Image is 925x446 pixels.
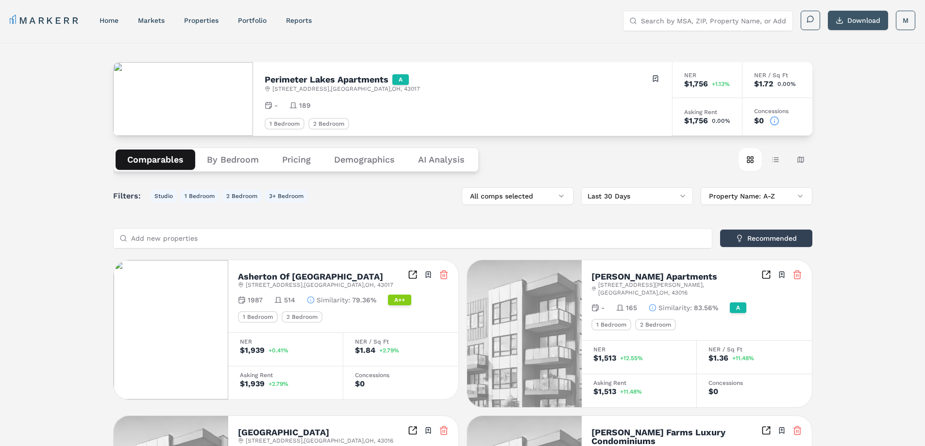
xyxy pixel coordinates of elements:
div: NER / Sq Ft [708,347,800,352]
button: Comparables [116,149,195,170]
span: - [601,303,605,313]
span: - [274,100,278,110]
div: $1.36 [708,354,728,362]
div: $0 [754,117,764,125]
h2: [GEOGRAPHIC_DATA] [238,428,329,437]
span: +12.55% [620,355,643,361]
button: M [896,11,915,30]
span: 0.00% [777,81,796,87]
button: Recommended [720,230,812,247]
button: Demographics [322,149,406,170]
div: NER [240,339,331,345]
div: 2 Bedroom [282,311,322,323]
div: A [730,302,746,313]
div: 2 Bedroom [635,319,676,330]
span: 165 [626,303,637,313]
span: [STREET_ADDRESS][PERSON_NAME] , [GEOGRAPHIC_DATA] , OH , 43016 [598,281,761,297]
span: 83.56% [694,303,718,313]
div: $1.84 [355,347,375,354]
span: 514 [284,295,295,305]
div: 1 Bedroom [591,319,631,330]
span: Similarity : [317,295,350,305]
a: MARKERR [10,14,80,27]
button: Studio [151,190,177,202]
button: Property Name: A-Z [701,187,812,205]
button: All comps selected [462,187,573,205]
div: $1,513 [593,354,616,362]
a: Inspect Comparables [408,270,418,280]
div: Concessions [754,108,801,114]
div: $1,756 [684,117,708,125]
div: NER [593,347,685,352]
button: 2 Bedroom [222,190,261,202]
h2: Asherton Of [GEOGRAPHIC_DATA] [238,272,383,281]
button: 1 Bedroom [181,190,219,202]
div: 1 Bedroom [238,311,278,323]
a: Inspect Comparables [761,270,771,280]
div: $1,939 [240,380,265,388]
a: Inspect Comparables [761,426,771,435]
div: A++ [388,295,411,305]
span: +11.48% [732,355,754,361]
h2: [PERSON_NAME] Farms Luxury Condominiums [591,428,761,446]
span: 0.00% [712,118,730,124]
h2: Perimeter Lakes Apartments [265,75,388,84]
button: By Bedroom [195,149,270,170]
div: A [392,74,409,85]
span: [STREET_ADDRESS] , [GEOGRAPHIC_DATA] , OH , 43017 [272,85,420,93]
div: $1.72 [754,80,774,88]
span: +2.79% [269,381,288,387]
div: Concessions [355,372,447,378]
input: Search by MSA, ZIP, Property Name, or Address [641,11,787,31]
span: +2.79% [379,347,399,353]
div: 2 Bedroom [308,118,349,130]
div: NER / Sq Ft [355,339,447,345]
span: [STREET_ADDRESS] , [GEOGRAPHIC_DATA] , OH , 43017 [246,281,393,289]
input: Add new properties [131,229,706,248]
div: Asking Rent [240,372,331,378]
button: 3+ Bedroom [265,190,307,202]
div: NER [684,72,730,78]
span: +11.48% [620,389,642,395]
button: Download [828,11,888,30]
span: 189 [299,100,311,110]
div: 1 Bedroom [265,118,304,130]
div: $1,756 [684,80,708,88]
button: AI Analysis [406,149,476,170]
a: markets [138,17,165,24]
span: [STREET_ADDRESS] , [GEOGRAPHIC_DATA] , OH , 43016 [246,437,393,445]
div: Asking Rent [593,380,685,386]
div: $0 [355,380,365,388]
span: M [903,16,908,25]
div: Concessions [708,380,800,386]
button: Pricing [270,149,322,170]
div: Asking Rent [684,109,730,115]
span: 1987 [248,295,263,305]
span: Similarity : [658,303,692,313]
a: reports [286,17,312,24]
span: Filters: [113,190,147,202]
a: Inspect Comparables [408,426,418,435]
h2: [PERSON_NAME] Apartments [591,272,717,281]
div: $1,939 [240,347,265,354]
a: Portfolio [238,17,267,24]
span: +0.41% [269,347,288,353]
span: +1.13% [712,81,730,87]
div: $1,513 [593,388,616,396]
div: NER / Sq Ft [754,72,801,78]
a: home [100,17,118,24]
span: 79.36% [352,295,376,305]
a: properties [184,17,219,24]
div: $0 [708,388,718,396]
